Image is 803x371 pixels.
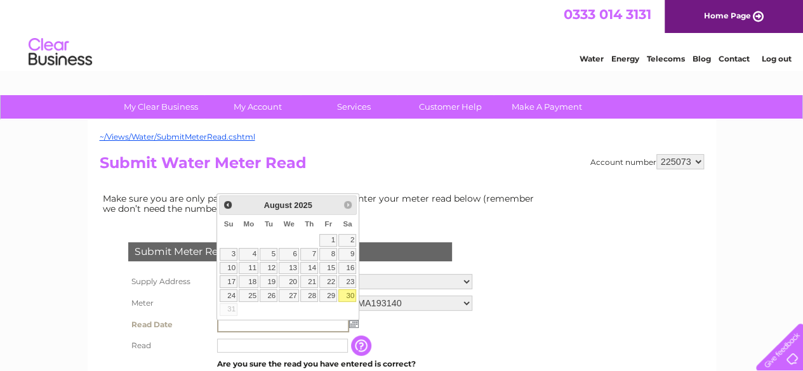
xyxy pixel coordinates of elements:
a: 0333 014 3131 [564,6,651,22]
a: 22 [319,275,337,288]
a: Blog [693,54,711,63]
a: 21 [300,275,318,288]
th: Supply Address [125,271,214,292]
a: Contact [719,54,750,63]
a: 15 [319,262,337,275]
th: Read [125,335,214,356]
a: ~/Views/Water/SubmitMeterRead.cshtml [100,132,255,141]
span: Tuesday [265,220,273,228]
h2: Submit Water Meter Read [100,154,704,178]
a: 18 [239,275,258,288]
a: 24 [220,289,237,302]
span: Friday [324,220,332,228]
th: Read Date [125,314,214,335]
img: ... [349,318,359,328]
a: 7 [300,248,318,261]
a: 3 [220,248,237,261]
a: Log out [761,54,791,63]
a: Telecoms [647,54,685,63]
span: 2025 [294,200,312,210]
a: 16 [338,262,356,275]
a: 28 [300,289,318,302]
a: 20 [279,275,299,288]
a: 19 [260,275,277,288]
a: 30 [338,289,356,302]
a: 26 [260,289,277,302]
a: 10 [220,262,237,275]
a: Services [302,95,406,119]
span: Prev [223,200,233,210]
a: 6 [279,248,299,261]
a: Customer Help [398,95,503,119]
a: 12 [260,262,277,275]
img: logo.png [28,33,93,72]
span: Monday [243,220,254,228]
div: Clear Business is a trading name of Verastar Limited (registered in [GEOGRAPHIC_DATA] No. 3667643... [102,7,702,62]
a: 17 [220,275,237,288]
a: Make A Payment [494,95,599,119]
span: Thursday [305,220,314,228]
span: Wednesday [284,220,295,228]
span: August [264,200,292,210]
a: 14 [300,262,318,275]
a: 25 [239,289,258,302]
a: My Account [205,95,310,119]
td: Make sure you are only paying for what you use. Simply enter your meter read below (remember we d... [100,190,544,217]
th: Meter [125,292,214,314]
div: Account number [590,154,704,169]
a: Energy [611,54,639,63]
span: Saturday [343,220,352,228]
a: 8 [319,248,337,261]
a: 5 [260,248,277,261]
a: 4 [239,248,258,261]
a: Water [580,54,604,63]
a: My Clear Business [109,95,213,119]
a: 29 [319,289,337,302]
a: 27 [279,289,299,302]
a: 2 [338,234,356,247]
a: 9 [338,248,356,261]
a: 13 [279,262,299,275]
a: 23 [338,275,356,288]
div: Submit Meter Read [128,242,452,261]
a: 11 [239,262,258,275]
input: Information [351,335,374,356]
span: Sunday [224,220,234,228]
a: 1 [319,234,337,247]
a: Prev [221,197,236,212]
